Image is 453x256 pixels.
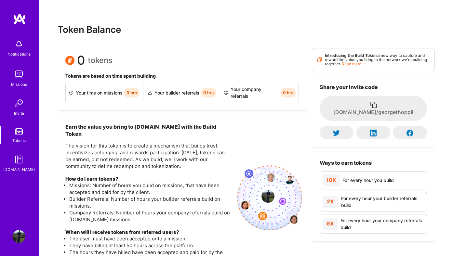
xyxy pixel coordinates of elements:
[124,88,140,97] span: 0 hrs
[323,218,338,230] div: 6X
[15,128,23,134] img: tokens
[65,73,299,79] h4: Tokens are based on time spent building
[11,81,27,88] div: Missions
[88,57,113,64] span: tokens
[369,101,377,109] i: icon Copy
[323,174,340,186] div: 10X
[323,196,339,208] div: 2X
[12,38,25,51] img: bell
[320,96,427,121] button: [DOMAIN_NAME]/georgethoppil
[320,160,427,166] h3: Ways to earn tokens
[261,190,274,203] img: profile
[69,235,232,242] li: The user must have been accepted onto a mission.
[69,196,232,209] li: Builder Referrals: Number of hours your builder referrals build on missions.
[65,56,74,65] img: Token icon
[12,230,25,243] img: User Avatar
[317,54,322,66] i: icon Points
[69,182,232,196] li: Missions: Number of hours you build on missions, that have been accepted and paid for by the client.
[340,217,424,231] div: For every hour your company referrals build
[12,137,26,144] div: Tokens
[320,84,427,90] h3: Share your invite code
[65,142,232,170] p: The vision for this token is to create a mechanism that builds trust, incentivizes belonging, and...
[12,68,25,81] img: teamwork
[77,57,85,64] span: 0
[341,195,424,209] div: For every hour your builder referrals build
[65,123,232,137] h3: Earn the value you bring to [DOMAIN_NAME] with the Build Token
[221,83,299,102] div: Your company referrals
[280,88,296,97] span: 0 hrs
[201,88,216,97] span: 0 hrs
[224,91,228,95] img: Company referral icon
[370,130,377,136] i: icon LinkedInDark
[58,24,435,35] h2: Token Balance
[69,209,232,223] li: Company Referrals: Number of hours your company referrals build on [DOMAIN_NAME] missions.
[12,97,25,110] img: Invite
[342,177,394,184] div: For every hour you build
[237,165,302,230] img: invite
[65,229,232,235] h4: When will I receive tokens from referred users?
[342,61,366,66] a: Read more →
[65,176,232,182] h4: How do I earn tokens?
[325,53,427,66] span: a new way to capture and reward the value you bring to the network we're building together.
[406,130,413,136] i: icon Facebook
[3,166,35,173] div: [DOMAIN_NAME]
[143,83,221,102] div: Your builder referrals
[12,153,25,166] img: guide book
[13,13,26,25] img: logo
[69,91,73,95] img: Builder icon
[7,51,31,58] div: Notifications
[69,242,232,249] li: They have billed at least 50 hours across the platform.
[325,53,378,58] strong: Introducing the Build Token:
[14,110,24,117] div: Invite
[148,91,152,95] img: Builder referral icon
[333,130,340,136] i: icon Twitter
[66,83,143,102] div: Your time on missions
